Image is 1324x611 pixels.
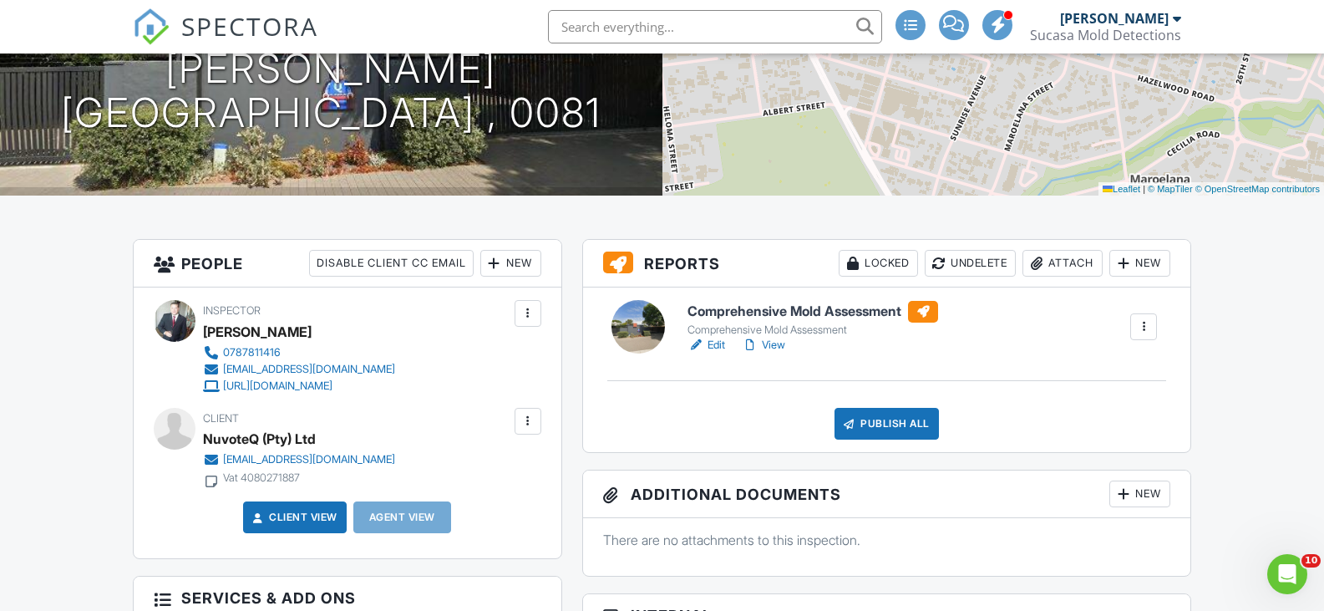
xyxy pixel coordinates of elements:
[134,240,561,288] h3: People
[687,301,938,338] a: Comprehensive Mold Assessment Comprehensive Mold Assessment
[223,471,300,485] div: Vat 4080271887
[834,408,939,440] div: Publish All
[203,451,395,468] a: [EMAIL_ADDRESS][DOMAIN_NAME]
[583,471,1191,518] h3: Additional Documents
[27,3,636,135] h1: [STREET_ADDRESS][PERSON_NAME] [GEOGRAPHIC_DATA] , 0081
[925,250,1016,277] div: Undelete
[1195,184,1320,194] a: © OpenStreetMap contributors
[203,426,316,451] div: NuvoteQ (Pty) Ltd
[1103,184,1140,194] a: Leaflet
[1022,250,1103,277] div: Attach
[1030,27,1181,43] div: Sucasa Mold Detections
[223,453,395,466] div: [EMAIL_ADDRESS][DOMAIN_NAME]
[742,337,785,354] a: View
[839,250,918,277] div: Locked
[548,10,882,43] input: Search everything...
[603,531,1171,549] p: There are no attachments to this inspection.
[133,23,318,58] a: SPECTORA
[687,323,938,337] div: Comprehensive Mold Assessment
[1301,554,1321,568] span: 10
[1267,554,1307,594] iframe: Intercom live chat
[203,361,395,378] a: [EMAIL_ADDRESS][DOMAIN_NAME]
[133,8,170,45] img: The Best Home Inspection Software - Spectora
[1060,10,1169,27] div: [PERSON_NAME]
[223,346,281,359] div: 0787811416
[223,363,395,376] div: [EMAIL_ADDRESS][DOMAIN_NAME]
[203,319,312,344] div: [PERSON_NAME]
[203,412,239,425] span: Client
[249,509,337,526] a: Client View
[1148,184,1193,194] a: © MapTiler
[480,250,541,277] div: New
[583,240,1191,288] h3: Reports
[1109,481,1170,507] div: New
[203,378,395,395] a: [URL][DOMAIN_NAME]
[223,379,332,393] div: [URL][DOMAIN_NAME]
[203,344,395,361] a: 0787811416
[1109,250,1170,277] div: New
[687,337,725,354] a: Edit
[687,301,938,323] h6: Comprehensive Mold Assessment
[1143,184,1145,194] span: |
[309,250,474,277] div: Disable Client CC Email
[181,8,318,43] span: SPECTORA
[203,304,261,317] span: Inspector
